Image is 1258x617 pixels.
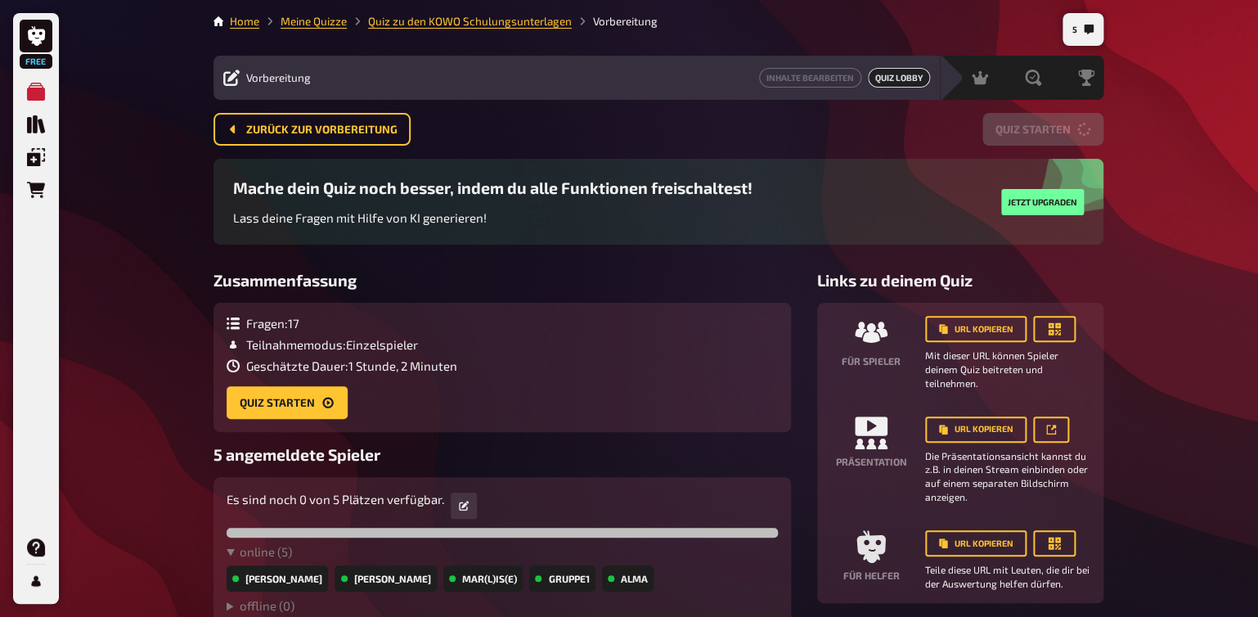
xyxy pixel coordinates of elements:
[1066,16,1100,43] button: 5
[227,316,457,331] div: Fragen : 17
[213,113,411,146] button: Zurück zur Vorbereitung
[602,565,654,592] div: Alma
[925,349,1090,390] small: Mit dieser URL können Spieler deinem Quiz beitreten und teilnehmen.
[925,563,1090,591] small: Teile diese URL mit Leuten, die dir bei der Auswertung helfen dürfen.
[246,71,311,84] span: Vorbereitung
[335,565,436,592] div: [PERSON_NAME]
[925,449,1090,504] small: Die Präsentationsansicht kannst du z.B. in deinen Stream einbinden oder auf einem separaten Bilds...
[572,13,658,29] li: Vorbereitung
[925,530,1027,556] button: URL kopieren
[925,316,1027,342] button: URL kopieren
[347,13,572,29] li: Quiz zu den KOWO Schulungsunterlagen
[230,15,259,28] a: Home
[227,490,444,509] p: Es sind noch 0 von 5 Plätzen verfügbar.
[246,337,418,352] span: Teilnahmemodus : Einzelspieler
[368,15,572,28] a: Quiz zu den KOWO Schulungsunterlagen
[246,358,457,373] span: Geschätzte Dauer : 1 Stunde, 2 Minuten
[817,271,1103,290] h3: Links zu deinem Quiz
[443,565,523,592] div: Mar(l)is(e)
[843,570,900,581] h4: Für Helfer
[233,210,487,225] span: Lass deine Fragen mit Hilfe von KI generieren!
[842,355,901,367] h4: Für Spieler
[259,13,347,29] li: Meine Quizze
[281,15,347,28] a: Meine Quizze
[868,68,930,88] a: Quiz Lobby
[1001,189,1084,215] button: Jetzt upgraden
[227,598,778,613] summary: offline (0)
[982,113,1103,146] button: Quiz starten
[529,565,595,592] div: Gruppe1
[227,565,328,592] div: [PERSON_NAME]
[836,456,907,467] h4: Präsentation
[213,445,791,464] h3: 5 angemeldete Spieler
[246,124,398,136] span: Zurück zur Vorbereitung
[233,178,753,197] h3: Mache dein Quiz noch besser, indem du alle Funktionen freischaltest!
[213,271,791,290] h3: Zusammenfassung
[759,68,861,88] button: Inhalte Bearbeiten
[21,56,51,66] span: Free
[227,544,778,559] summary: online (5)
[227,386,348,419] button: Quiz starten
[925,417,1027,443] button: URL kopieren
[230,13,259,29] li: Home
